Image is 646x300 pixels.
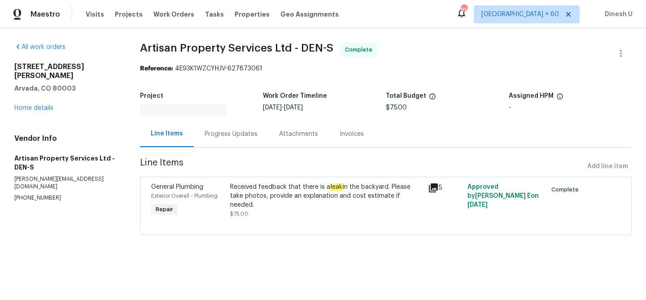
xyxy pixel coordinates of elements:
span: Properties [235,10,270,19]
h5: Work Order Timeline [263,93,327,99]
span: Complete [551,185,582,194]
h2: [STREET_ADDRESS][PERSON_NAME] [14,62,118,80]
div: - [509,104,632,111]
h5: Project [140,93,163,99]
em: leak [330,183,343,191]
p: [PHONE_NUMBER] [14,194,118,202]
span: - [263,104,303,111]
a: Home details [14,105,53,111]
span: Projects [115,10,143,19]
span: [GEOGRAPHIC_DATA] + 60 [481,10,559,19]
span: Artisan Property Services Ltd - DEN-S [140,43,333,53]
span: [DATE] [263,104,282,111]
span: Exterior Overall - Plumbing [151,193,218,199]
div: 4E93K1WZCYHJV-627873061 [140,64,632,73]
div: 855 [461,5,467,14]
span: The total cost of line items that have been proposed by Opendoor. This sum includes line items th... [429,93,436,104]
p: [PERSON_NAME][EMAIL_ADDRESS][DOMAIN_NAME] [14,175,118,191]
span: General Plumbing [151,184,203,190]
div: Progress Updates [205,130,258,139]
span: [DATE] [284,104,303,111]
span: $75.00 [230,211,249,217]
a: All work orders [14,44,65,50]
h5: Total Budget [386,93,426,99]
span: $75.00 [386,104,407,111]
div: Attachments [279,130,318,139]
span: [DATE] [467,202,488,208]
span: Line Items [140,158,584,175]
span: Visits [86,10,104,19]
span: Repair [152,205,177,214]
div: Invoices [340,130,364,139]
div: 5 [428,183,462,193]
b: Reference: [140,65,173,72]
span: Complete [345,45,376,54]
span: Tasks [205,11,224,17]
span: Geo Assignments [280,10,339,19]
h5: Assigned HPM [509,93,554,99]
h4: Vendor Info [14,134,118,143]
span: The hpm assigned to this work order. [556,93,563,104]
span: Approved by [PERSON_NAME] E on [467,184,539,208]
h5: Artisan Property Services Ltd - DEN-S [14,154,118,172]
span: Maestro [31,10,60,19]
h5: Arvada, CO 80003 [14,84,118,93]
span: Dinesh U [601,10,633,19]
div: Received feedback that there is a in the backyard. Please take photos, provide an explanation and... [230,183,423,209]
span: Work Orders [153,10,194,19]
div: Line Items [151,129,183,138]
